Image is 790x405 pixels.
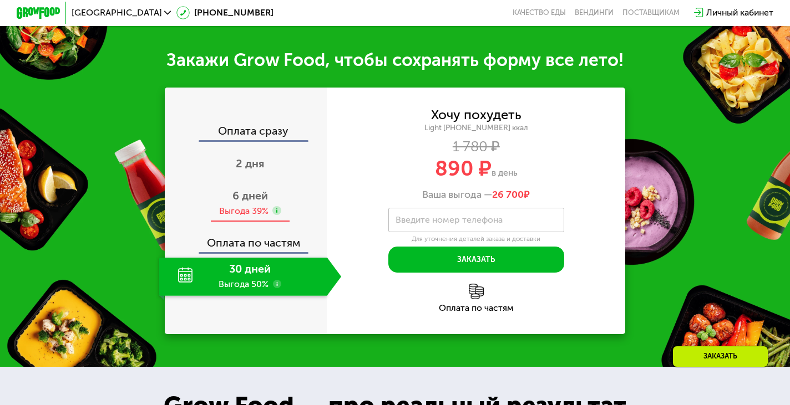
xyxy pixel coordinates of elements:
div: Оплата по частям [166,227,327,252]
img: l6xcnZfty9opOoJh.png [469,284,484,299]
div: Light [PHONE_NUMBER] ккал [327,123,625,133]
a: [PHONE_NUMBER] [176,6,274,19]
div: Оплата сразу [166,126,327,140]
div: 1 780 ₽ [327,141,625,153]
a: Качество еды [513,8,566,17]
div: Ваша выгода — [327,189,625,201]
span: [GEOGRAPHIC_DATA] [72,8,162,17]
span: 6 дней [232,189,268,202]
div: поставщикам [622,8,680,17]
div: Личный кабинет [706,6,773,19]
div: Хочу похудеть [431,109,521,121]
div: Заказать [672,346,768,367]
label: Введите номер телефона [396,217,503,223]
span: ₽ [492,189,530,201]
span: 26 700 [492,188,524,201]
span: в день [492,167,518,178]
a: Вендинги [575,8,614,17]
span: 2 дня [236,157,264,170]
div: Выгода 39% [219,205,269,217]
button: Заказать [388,247,564,273]
span: 890 ₽ [435,156,492,181]
div: Для уточнения деталей заказа и доставки [388,235,564,243]
div: Оплата по частям [327,304,625,312]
